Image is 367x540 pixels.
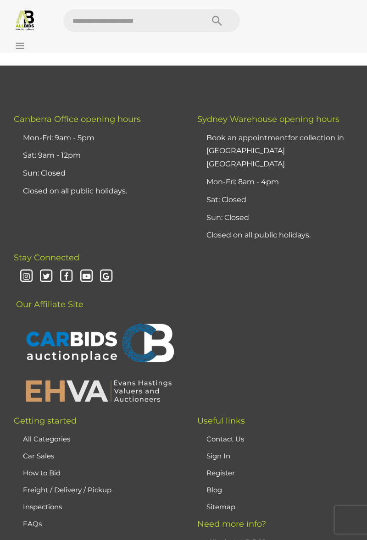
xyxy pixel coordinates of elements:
[194,9,240,32] button: Search
[18,269,34,285] i: Instagram
[204,226,358,244] li: Closed on all public holidays.
[206,485,222,494] a: Blog
[14,253,79,263] span: Stay Connected
[99,269,115,285] i: Google
[78,269,95,285] i: Youtube
[23,468,61,477] a: How to Bid
[206,502,235,511] a: Sitemap
[197,519,266,529] span: Need more info?
[58,269,74,285] i: Facebook
[206,468,235,477] a: Register
[206,133,288,142] u: Book an appointment
[206,435,244,443] a: Contact Us
[14,114,141,124] span: Canberra Office opening hours
[21,314,177,375] img: CARBIDS Auctionplace
[23,502,62,511] a: Inspections
[14,9,36,31] img: Allbids.com.au
[21,182,174,200] li: Closed on all public holidays.
[204,209,358,227] li: Sun: Closed
[21,379,177,402] img: EHVA | Evans Hastings Valuers and Auctioneers
[206,452,230,460] a: Sign In
[206,133,344,169] a: Book an appointmentfor collection in [GEOGRAPHIC_DATA] [GEOGRAPHIC_DATA]
[21,147,174,165] li: Sat: 9am - 12pm
[14,416,77,426] span: Getting started
[23,485,111,494] a: Freight / Delivery / Pickup
[14,286,83,309] span: Our Affiliate Site
[197,416,245,426] span: Useful links
[21,165,174,182] li: Sun: Closed
[197,114,339,124] span: Sydney Warehouse opening hours
[23,452,54,460] a: Car Sales
[21,129,174,147] li: Mon-Fri: 9am - 5pm
[204,173,358,191] li: Mon-Fri: 8am - 4pm
[204,191,358,209] li: Sat: Closed
[39,269,55,285] i: Twitter
[23,435,70,443] a: All Categories
[23,519,42,528] a: FAQs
